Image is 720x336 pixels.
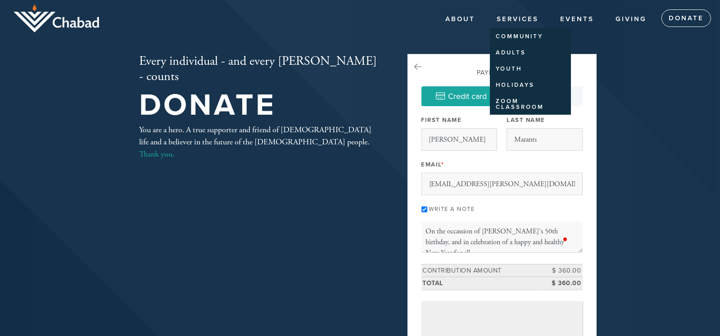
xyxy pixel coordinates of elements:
a: Community [490,29,567,44]
a: Thank you. [140,149,175,159]
label: Write a note [429,206,475,213]
a: Zoom Classroom [490,94,567,115]
a: Giving [609,11,653,28]
a: Donate [661,9,711,27]
a: Holidays [490,78,567,93]
td: Total [421,277,542,290]
a: Events [553,11,601,28]
h1: Donate [140,91,378,120]
label: Last Name [507,116,545,124]
label: First Name [421,116,462,124]
td: Contribution Amount [421,264,542,277]
div: You are a hero. A true supporter and friend of [DEMOGRAPHIC_DATA] life and a believer in the futu... [140,124,378,160]
a: Services [490,11,545,28]
span: This field is required. [441,161,444,168]
a: Adults [490,45,567,60]
a: About [439,11,482,28]
td: $ 360.00 [542,264,583,277]
a: Credit card [421,86,502,106]
label: Email [421,161,444,169]
textarea: To enrich screen reader interactions, please activate Accessibility in Grammarly extension settings [421,222,583,252]
a: Youth [490,62,567,76]
h2: Every individual - and every [PERSON_NAME] - counts [140,54,378,84]
img: logo_half.png [14,4,99,32]
td: $ 360.00 [542,277,583,290]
